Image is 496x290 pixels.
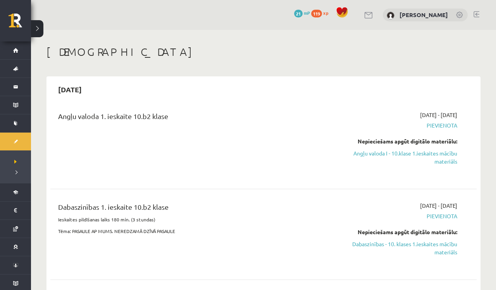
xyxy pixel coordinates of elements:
[58,216,320,223] p: Ieskaites pildīšanas laiks 180 min. (3 stundas)
[46,45,480,59] h1: [DEMOGRAPHIC_DATA]
[50,80,90,98] h2: [DATE]
[420,111,457,119] span: [DATE] - [DATE]
[332,137,457,145] div: Nepieciešams apgūt digitālo materiālu:
[304,10,310,16] span: mP
[58,228,320,235] p: Tēma: PASAULE AP MUMS. NEREDZAMĀ DZĪVĀ PASAULE
[332,240,457,256] a: Dabaszinības - 10. klases 1.ieskaites mācību materiāls
[311,10,332,16] a: 119 xp
[387,12,394,19] img: Arita Lapteva
[9,14,31,33] a: Rīgas 1. Tālmācības vidusskola
[294,10,303,17] span: 21
[58,111,320,125] div: Angļu valoda 1. ieskaite 10.b2 klase
[332,228,457,236] div: Nepieciešams apgūt digitālo materiālu:
[420,202,457,210] span: [DATE] - [DATE]
[400,11,448,19] a: [PERSON_NAME]
[332,212,457,220] span: Pievienota
[294,10,310,16] a: 21 mP
[332,121,457,129] span: Pievienota
[311,10,322,17] span: 119
[323,10,328,16] span: xp
[58,202,320,216] div: Dabaszinības 1. ieskaite 10.b2 klase
[332,149,457,166] a: Angļu valoda I - 10.klase 1.ieskaites mācību materiāls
